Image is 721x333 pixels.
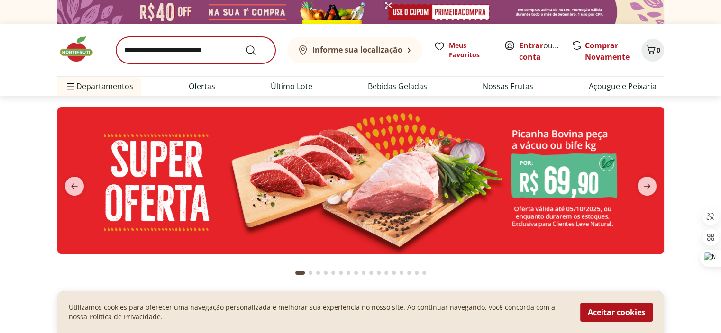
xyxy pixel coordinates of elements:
[345,261,352,284] button: Go to page 7 from fs-carousel
[57,177,91,196] button: previous
[449,41,493,60] span: Meus Favoritos
[293,261,307,284] button: Current page from fs-carousel
[589,81,657,92] a: Açougue e Peixaria
[314,261,322,284] button: Go to page 3 from fs-carousel
[307,261,314,284] button: Go to page 2 from fs-carousel
[189,81,215,92] a: Ofertas
[413,261,420,284] button: Go to page 16 from fs-carousel
[312,45,402,55] b: Informe sua localização
[116,37,275,63] input: search
[57,35,105,63] img: Hortifruti
[519,40,543,51] a: Entrar
[519,40,571,62] a: Criar conta
[65,75,133,98] span: Departamentos
[641,39,664,62] button: Carrinho
[398,261,405,284] button: Go to page 14 from fs-carousel
[483,81,533,92] a: Nossas Frutas
[57,107,664,254] img: super oferta
[383,261,390,284] button: Go to page 12 from fs-carousel
[657,45,660,54] span: 0
[367,261,375,284] button: Go to page 10 from fs-carousel
[245,45,268,56] button: Submit Search
[69,303,569,322] p: Utilizamos cookies para oferecer uma navegação personalizada e melhorar sua experiencia no nosso ...
[585,40,630,62] a: Comprar Novamente
[405,261,413,284] button: Go to page 15 from fs-carousel
[580,303,653,322] button: Aceitar cookies
[630,177,664,196] button: next
[271,81,312,92] a: Último Lote
[352,261,360,284] button: Go to page 8 from fs-carousel
[368,81,427,92] a: Bebidas Geladas
[375,261,383,284] button: Go to page 11 from fs-carousel
[287,37,422,63] button: Informe sua localização
[390,261,398,284] button: Go to page 13 from fs-carousel
[519,40,561,63] span: ou
[329,261,337,284] button: Go to page 5 from fs-carousel
[322,261,329,284] button: Go to page 4 from fs-carousel
[65,75,76,98] button: Menu
[434,41,493,60] a: Meus Favoritos
[360,261,367,284] button: Go to page 9 from fs-carousel
[337,261,345,284] button: Go to page 6 from fs-carousel
[420,261,428,284] button: Go to page 17 from fs-carousel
